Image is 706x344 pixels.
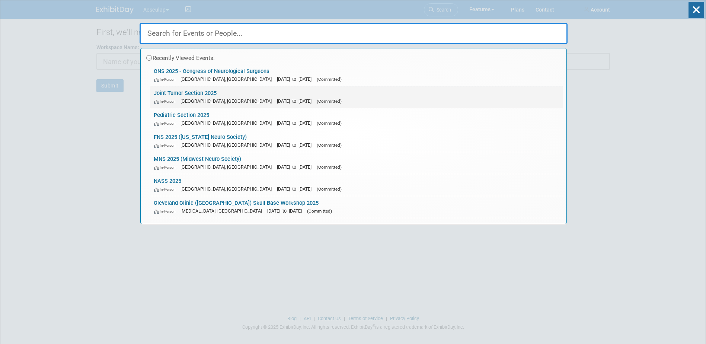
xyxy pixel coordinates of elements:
span: [GEOGRAPHIC_DATA], [GEOGRAPHIC_DATA] [181,98,275,104]
a: MNS 2025 (Midwest Neuro Society) In-Person [GEOGRAPHIC_DATA], [GEOGRAPHIC_DATA] [DATE] to [DATE] ... [150,152,563,174]
span: [DATE] to [DATE] [267,208,306,214]
span: [GEOGRAPHIC_DATA], [GEOGRAPHIC_DATA] [181,76,275,82]
span: In-Person [154,165,179,170]
span: (Committed) [317,187,342,192]
a: Joint Tumor Section 2025 In-Person [GEOGRAPHIC_DATA], [GEOGRAPHIC_DATA] [DATE] to [DATE] (Committed) [150,86,563,108]
span: In-Person [154,143,179,148]
span: In-Person [154,209,179,214]
span: In-Person [154,99,179,104]
span: (Committed) [317,165,342,170]
span: In-Person [154,77,179,82]
span: [GEOGRAPHIC_DATA], [GEOGRAPHIC_DATA] [181,164,275,170]
span: [DATE] to [DATE] [277,98,315,104]
input: Search for Events or People... [140,23,568,44]
a: Cleveland Clinic ([GEOGRAPHIC_DATA]) Skull Base Workshop 2025 In-Person [MEDICAL_DATA], [GEOGRAPH... [150,196,563,218]
span: In-Person [154,187,179,192]
a: Pediatric Section 2025 In-Person [GEOGRAPHIC_DATA], [GEOGRAPHIC_DATA] [DATE] to [DATE] (Committed) [150,108,563,130]
span: [GEOGRAPHIC_DATA], [GEOGRAPHIC_DATA] [181,186,275,192]
span: [GEOGRAPHIC_DATA], [GEOGRAPHIC_DATA] [181,142,275,148]
span: In-Person [154,121,179,126]
a: NASS 2025 In-Person [GEOGRAPHIC_DATA], [GEOGRAPHIC_DATA] [DATE] to [DATE] (Committed) [150,174,563,196]
span: (Committed) [317,143,342,148]
span: [DATE] to [DATE] [277,164,315,170]
span: (Committed) [317,99,342,104]
span: [GEOGRAPHIC_DATA], [GEOGRAPHIC_DATA] [181,120,275,126]
a: CNS 2025 - Congress of Neurological Surgeons In-Person [GEOGRAPHIC_DATA], [GEOGRAPHIC_DATA] [DATE... [150,64,563,86]
span: (Committed) [317,77,342,82]
span: [MEDICAL_DATA], [GEOGRAPHIC_DATA] [181,208,266,214]
div: Recently Viewed Events: [144,48,563,64]
a: FNS 2025 ([US_STATE] Neuro Society) In-Person [GEOGRAPHIC_DATA], [GEOGRAPHIC_DATA] [DATE] to [DAT... [150,130,563,152]
span: [DATE] to [DATE] [277,76,315,82]
span: [DATE] to [DATE] [277,120,315,126]
span: (Committed) [317,121,342,126]
span: [DATE] to [DATE] [277,142,315,148]
span: (Committed) [307,208,332,214]
span: [DATE] to [DATE] [277,186,315,192]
